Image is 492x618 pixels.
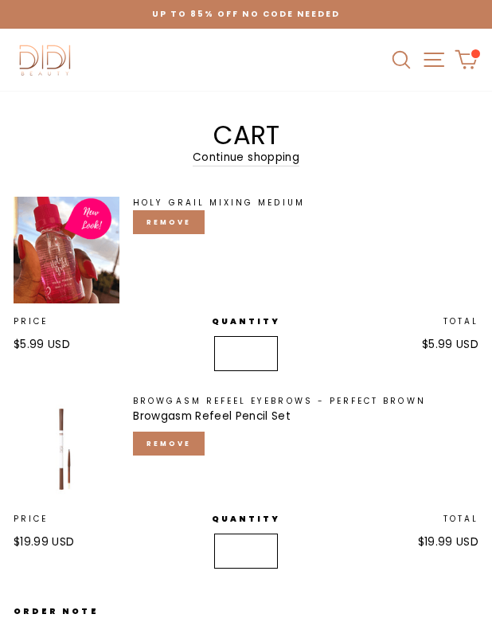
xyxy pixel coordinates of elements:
img: Didi Beauty Co. [14,42,77,77]
span: $5.99 USD [422,337,478,352]
img: Holy Grail Mixing Medium [14,197,119,303]
a: Remove [133,432,205,456]
span: Up to 85% off NO CODE NEEDED [18,8,474,21]
label: Price [14,315,169,328]
a: Remove [133,210,205,234]
label: Total [323,513,478,526]
a: Holy Grail Mixing Medium [133,197,478,209]
small: Remove [145,439,193,448]
label: Price [14,513,169,526]
a: Browgasm Refeel Eyebrows - Perfect Brown [133,395,478,408]
label: Quantity [169,513,324,526]
small: Remove [145,217,193,227]
label: Total [323,315,478,328]
label: Quantity [169,315,324,328]
span: $5.99 USD [14,337,70,352]
label: Order note [14,605,478,618]
img: Browgasm Refeel Eyebrows - Perfect Brown - Browgasm Refeel Pencil Set [14,395,119,501]
span: $19.99 USD [14,534,74,550]
p: Browgasm Refeel Pencil Set [133,408,478,425]
a: Continue shopping [193,149,299,167]
span: $19.99 USD [418,534,478,550]
h1: Cart [14,123,478,148]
